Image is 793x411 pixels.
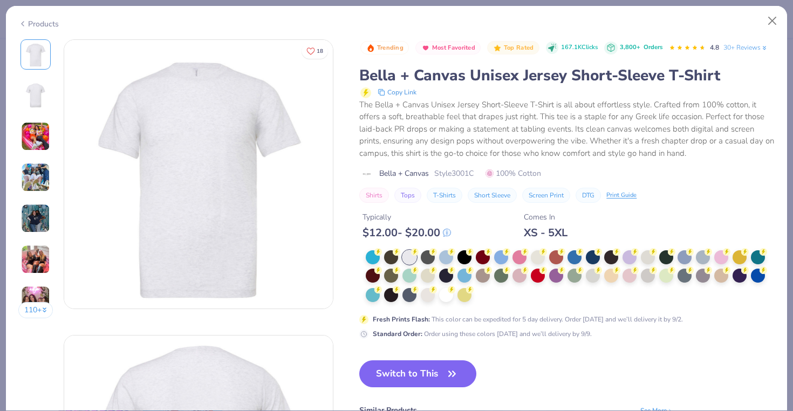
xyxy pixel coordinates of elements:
button: 110+ [18,302,53,318]
img: User generated content [21,286,50,315]
div: Print Guide [606,191,637,200]
span: 4.8 [710,43,719,52]
div: Typically [363,211,451,223]
img: Most Favorited sort [421,44,430,52]
img: User generated content [21,122,50,151]
button: Badge Button [360,41,409,55]
button: copy to clipboard [374,86,420,99]
button: Short Sleeve [468,188,517,203]
button: Badge Button [415,41,481,55]
strong: Standard Order : [373,330,422,338]
span: 167.1K Clicks [561,43,598,52]
div: 4.8 Stars [669,39,706,57]
span: Most Favorited [432,45,475,51]
button: Tops [394,188,421,203]
span: 18 [317,49,323,54]
img: Back [23,83,49,108]
span: Bella + Canvas [379,168,429,179]
div: Products [18,18,59,30]
img: User generated content [21,163,50,192]
button: Close [762,11,783,31]
img: Front [64,40,333,309]
button: T-Shirts [427,188,462,203]
span: Orders [644,43,662,51]
div: Bella + Canvas Unisex Jersey Short-Sleeve T-Shirt [359,65,775,86]
div: $ 12.00 - $ 20.00 [363,226,451,239]
div: Comes In [524,211,568,223]
button: Switch to This [359,360,476,387]
button: Like [302,43,328,59]
div: Order using these colors [DATE] and we’ll delivery by 9/9. [373,329,592,339]
span: Trending [377,45,404,51]
button: DTG [576,188,601,203]
button: Screen Print [522,188,570,203]
span: 100% Cotton [486,168,541,179]
div: The Bella + Canvas Unisex Jersey Short-Sleeve T-Shirt is all about effortless style. Crafted from... [359,99,775,160]
span: Top Rated [504,45,534,51]
div: 3,800+ [620,43,662,52]
strong: Fresh Prints Flash : [373,315,430,324]
span: Style 3001C [434,168,474,179]
div: This color can be expedited for 5 day delivery. Order [DATE] and we’ll delivery it by 9/2. [373,314,683,324]
a: 30+ Reviews [723,43,768,52]
img: brand logo [359,170,374,179]
img: User generated content [21,245,50,274]
img: User generated content [21,204,50,233]
button: Badge Button [487,41,539,55]
img: Front [23,42,49,67]
div: XS - 5XL [524,226,568,239]
button: Shirts [359,188,389,203]
img: Top Rated sort [493,44,502,52]
img: Trending sort [366,44,375,52]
